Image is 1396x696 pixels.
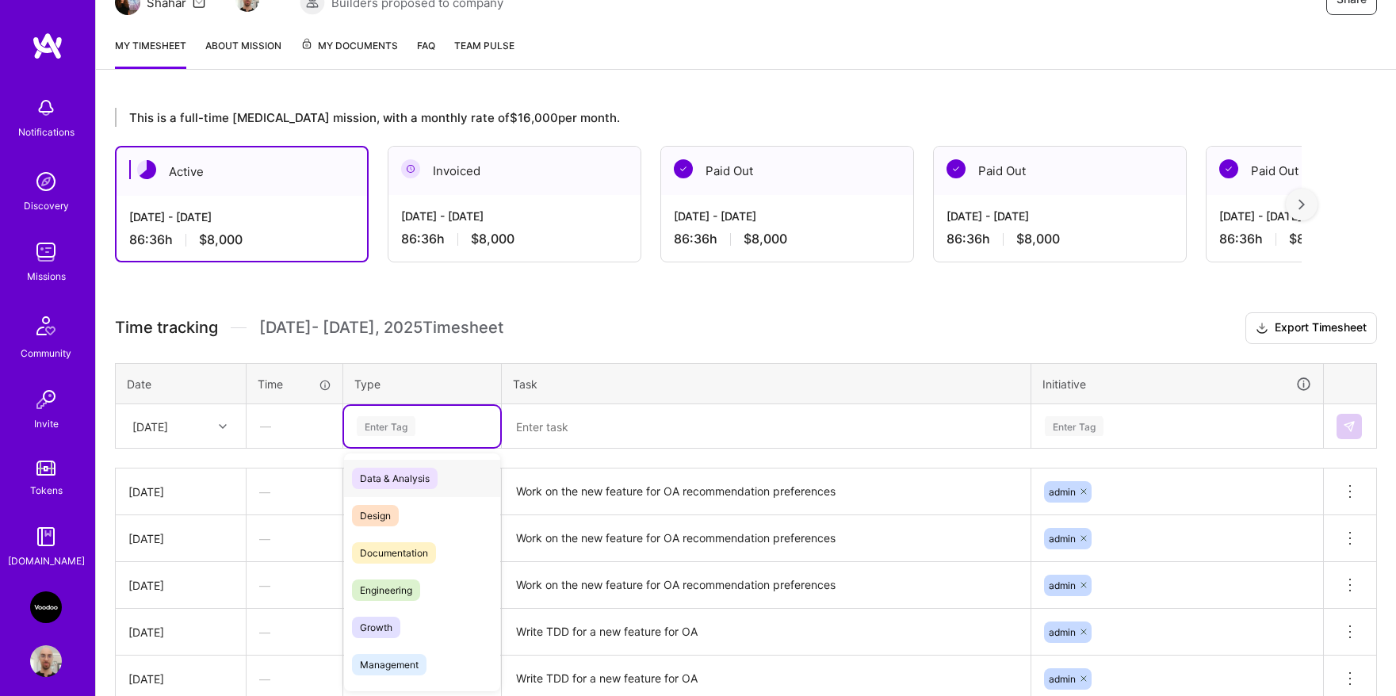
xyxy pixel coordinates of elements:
textarea: Work on the new feature for OA recommendation preferences [503,517,1029,560]
span: My Documents [300,37,398,55]
i: icon Chevron [219,423,227,430]
a: My Documents [300,37,398,69]
div: — [247,611,342,653]
img: Invoiced [401,159,420,178]
img: VooDoo (BeReal): Engineering Execution Squad [30,591,62,623]
span: admin [1049,626,1076,638]
img: bell [30,92,62,124]
span: Team Pulse [454,40,514,52]
div: Notifications [18,124,75,140]
textarea: Work on the new feature for OA recommendation preferences [503,564,1029,607]
span: Design [352,505,399,526]
a: Team Pulse [454,37,514,69]
div: [DATE] [128,671,233,687]
div: Paid Out [934,147,1186,195]
div: [DATE] [132,418,168,434]
a: User Avatar [26,645,66,677]
img: discovery [30,166,62,197]
span: admin [1049,673,1076,685]
div: 86:36 h [947,231,1173,247]
div: Invoiced [388,147,641,195]
div: [DATE] [128,577,233,594]
img: right [1298,199,1305,210]
div: Enter Tag [1045,414,1103,438]
div: Time [258,376,331,392]
div: — [247,518,342,560]
a: My timesheet [115,37,186,69]
div: [DOMAIN_NAME] [8,553,85,569]
img: Paid Out [947,159,966,178]
div: [DATE] [128,624,233,641]
span: Documentation [352,542,436,564]
th: Task [502,363,1031,404]
span: $8,000 [1289,231,1333,247]
div: [DATE] - [DATE] [401,208,628,224]
img: tokens [36,461,55,476]
th: Type [343,363,502,404]
img: Invite [30,384,62,415]
img: teamwork [30,236,62,268]
div: 86:36 h [401,231,628,247]
img: Active [137,160,156,179]
img: guide book [30,521,62,553]
span: Management [352,654,426,675]
div: [DATE] - [DATE] [674,208,901,224]
div: Discovery [24,197,69,214]
span: Engineering [352,579,420,601]
div: — [247,405,342,447]
img: logo [32,32,63,60]
i: icon Download [1256,320,1268,337]
div: Community [21,345,71,361]
div: Initiative [1042,375,1312,393]
div: 86:36 h [674,231,901,247]
div: Missions [27,268,66,285]
div: Tokens [30,482,63,499]
div: [DATE] - [DATE] [129,208,354,225]
a: About Mission [205,37,281,69]
span: [DATE] - [DATE] , 2025 Timesheet [259,318,503,338]
span: $8,000 [744,231,787,247]
img: Submit [1343,420,1356,433]
div: [DATE] [128,530,233,547]
span: admin [1049,579,1076,591]
span: $8,000 [1016,231,1060,247]
div: [DATE] - [DATE] [947,208,1173,224]
textarea: Write TDD for a new feature for OA [503,610,1029,654]
a: FAQ [417,37,435,69]
div: — [247,564,342,606]
img: User Avatar [30,645,62,677]
th: Date [116,363,247,404]
a: VooDoo (BeReal): Engineering Execution Squad [26,591,66,623]
span: admin [1049,486,1076,498]
img: Paid Out [674,159,693,178]
div: — [247,471,342,513]
span: $8,000 [199,231,243,248]
div: Enter Tag [357,414,415,438]
span: Growth [352,617,400,638]
button: Export Timesheet [1245,312,1377,344]
span: admin [1049,533,1076,545]
div: Paid Out [661,147,913,195]
textarea: Work on the new feature for OA recommendation preferences [503,470,1029,514]
div: Invite [34,415,59,432]
span: Time tracking [115,318,218,338]
div: This is a full-time [MEDICAL_DATA] mission, with a monthly rate of $16,000 per month. [115,108,1302,127]
div: [DATE] [128,484,233,500]
div: 86:36 h [129,231,354,248]
img: Paid Out [1219,159,1238,178]
span: Data & Analysis [352,468,438,489]
img: Community [27,307,65,345]
div: Active [117,147,367,196]
span: $8,000 [471,231,514,247]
